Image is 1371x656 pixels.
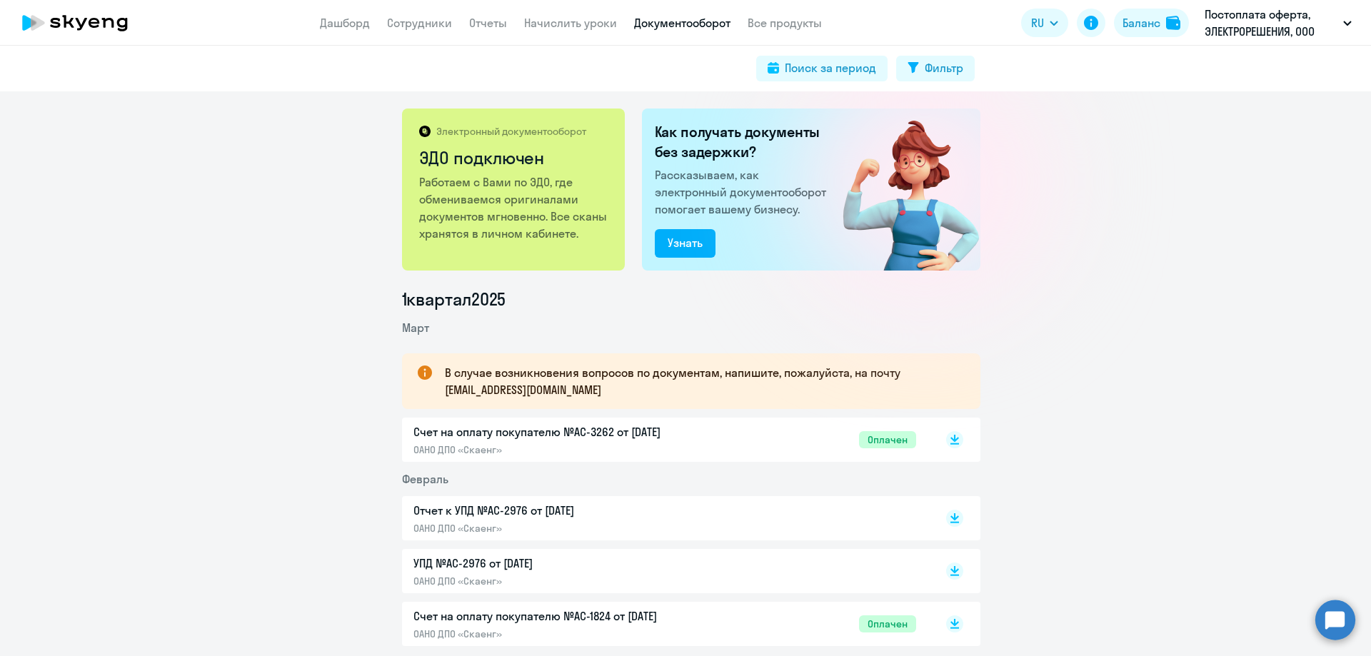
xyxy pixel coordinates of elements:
[756,56,888,81] button: Поиск за период
[655,122,832,162] h2: Как получать документы без задержки?
[402,472,448,486] span: Февраль
[785,59,876,76] div: Поиск за период
[524,16,617,30] a: Начислить уроки
[413,423,916,456] a: Счет на оплату покупателю №AC-3262 от [DATE]ОАНО ДПО «Скаенг»Оплачен
[859,431,916,448] span: Оплачен
[413,627,713,640] p: ОАНО ДПО «Скаенг»
[1166,16,1180,30] img: balance
[413,575,713,587] p: ОАНО ДПО «Скаенг»
[402,288,980,311] li: 1 квартал 2025
[748,16,822,30] a: Все продукты
[413,443,713,456] p: ОАНО ДПО «Скаенг»
[896,56,975,81] button: Фильтр
[413,502,916,535] a: Отчет к УПД №AC-2976 от [DATE]ОАНО ДПО «Скаенг»
[469,16,507,30] a: Отчеты
[387,16,452,30] a: Сотрудники
[413,423,713,440] p: Счет на оплату покупателю №AC-3262 от [DATE]
[320,16,370,30] a: Дашборд
[655,166,832,218] p: Рассказываем, как электронный документооборот помогает вашему бизнесу.
[413,555,713,572] p: УПД №AC-2976 от [DATE]
[419,146,610,169] h2: ЭДО подключен
[413,522,713,535] p: ОАНО ДПО «Скаенг»
[402,321,429,335] span: Март
[634,16,730,30] a: Документооборот
[413,607,916,640] a: Счет на оплату покупателю №AC-1824 от [DATE]ОАНО ДПО «Скаенг»Оплачен
[1031,14,1044,31] span: RU
[413,607,713,625] p: Счет на оплату покупателю №AC-1824 от [DATE]
[1021,9,1068,37] button: RU
[413,555,916,587] a: УПД №AC-2976 от [DATE]ОАНО ДПО «Скаенг»
[1123,14,1160,31] div: Баланс
[413,502,713,519] p: Отчет к УПД №AC-2976 от [DATE]
[419,173,610,242] p: Работаем с Вами по ЭДО, где обмениваемся оригиналами документов мгновенно. Все сканы хранятся в л...
[668,234,703,251] div: Узнать
[436,125,586,138] p: Электронный документооборот
[1205,6,1337,40] p: Постоплата оферта, ЭЛЕКТРОРЕШЕНИЯ, ООО
[820,109,980,271] img: connected
[859,615,916,632] span: Оплачен
[925,59,963,76] div: Фильтр
[655,229,715,258] button: Узнать
[1197,6,1359,40] button: Постоплата оферта, ЭЛЕКТРОРЕШЕНИЯ, ООО
[1114,9,1189,37] button: Балансbalance
[445,364,955,398] p: В случае возникновения вопросов по документам, напишите, пожалуйста, на почту [EMAIL_ADDRESS][DOM...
